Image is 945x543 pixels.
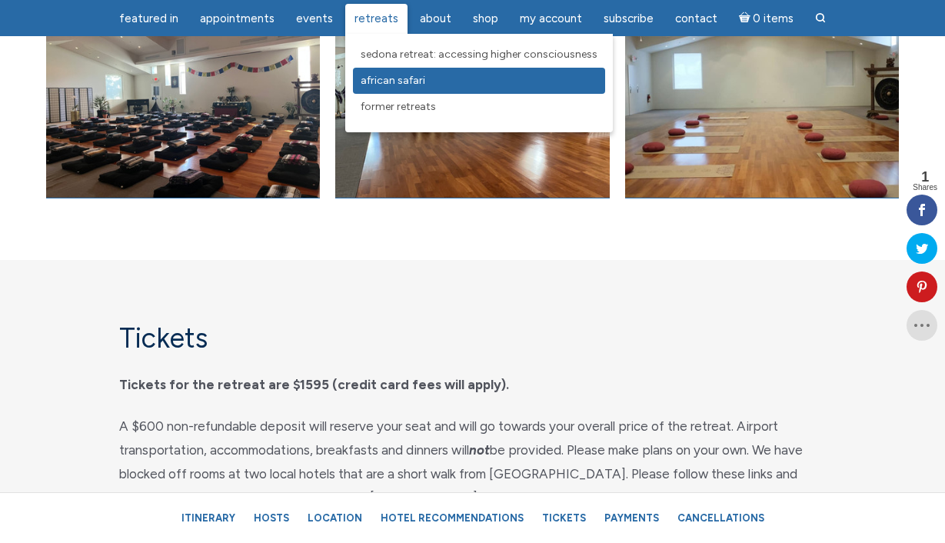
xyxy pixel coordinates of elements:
span: Contact [675,12,717,25]
a: featured in [110,4,188,34]
a: Payments [597,505,667,531]
span: Sedona Retreat: Accessing Higher Consciousness [361,48,597,61]
span: African Safari [361,74,425,87]
a: African Safari [353,68,605,94]
a: Cancellations [670,505,772,531]
a: Subscribe [594,4,663,34]
a: My Account [511,4,591,34]
span: Appointments [200,12,275,25]
span: featured in [119,12,178,25]
a: Contact [666,4,727,34]
a: Former Retreats [353,94,605,120]
span: My Account [520,12,582,25]
h3: Tickets [119,321,827,355]
span: Subscribe [604,12,654,25]
a: Retreats [345,4,408,34]
a: Tickets [534,505,594,531]
span: Shop [473,12,498,25]
a: Cart0 items [730,2,804,34]
a: About [411,4,461,34]
p: A $600 non-refundable deposit will reserve your seat and will go towards your overall price of th... [119,415,827,508]
a: Location [300,505,370,531]
span: Events [296,12,333,25]
span: 1 [913,170,937,184]
i: Cart [739,12,754,25]
a: Events [287,4,342,34]
span: About [420,12,451,25]
a: Hotel Recommendations [373,505,531,531]
a: Shop [464,4,507,34]
a: Sedona Retreat: Accessing Higher Consciousness [353,42,605,68]
span: Former Retreats [361,100,436,113]
a: Itinerary [174,505,243,531]
span: Shares [913,184,937,192]
a: Appointments [191,4,284,34]
span: Retreats [354,12,398,25]
a: Hosts [246,505,297,531]
span: 0 items [753,13,794,25]
strong: Tickets for the retreat are $1595 (credit card fees will apply). [119,377,509,392]
em: not [469,442,490,458]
